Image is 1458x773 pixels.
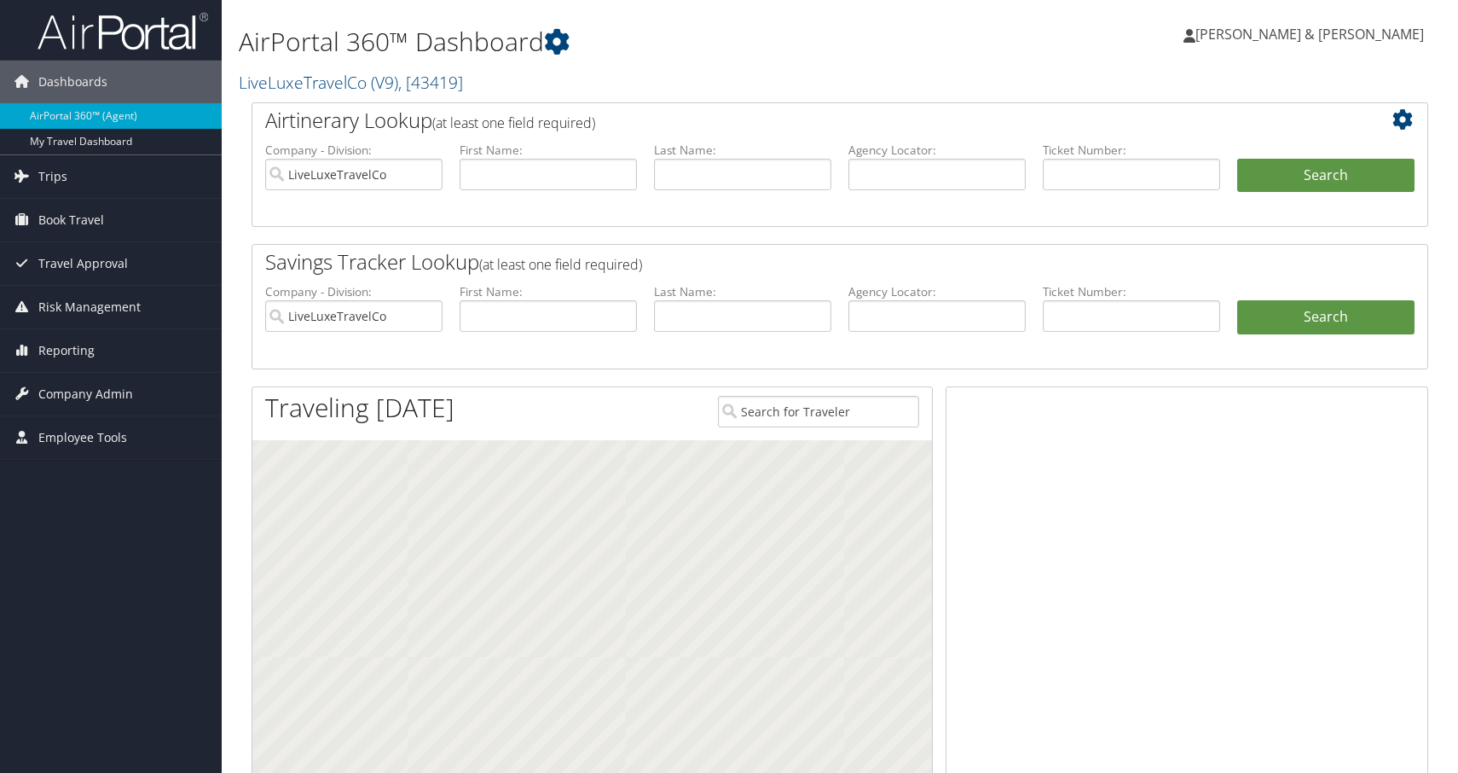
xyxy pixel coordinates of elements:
span: Company Admin [38,373,133,416]
h1: AirPortal 360™ Dashboard [239,24,1040,60]
h1: Traveling [DATE] [265,390,454,426]
span: Employee Tools [38,416,127,459]
span: (at least one field required) [479,255,642,274]
input: search accounts [265,300,443,332]
input: Search for Traveler [718,396,919,427]
a: Search [1237,300,1415,334]
span: , [ 43419 ] [398,71,463,94]
span: Risk Management [38,286,141,328]
label: Ticket Number: [1043,283,1220,300]
label: Last Name: [654,142,831,159]
span: (at least one field required) [432,113,595,132]
h2: Savings Tracker Lookup [265,247,1316,276]
label: Company - Division: [265,142,443,159]
label: Company - Division: [265,283,443,300]
label: First Name: [460,283,637,300]
a: [PERSON_NAME] & [PERSON_NAME] [1183,9,1441,60]
h2: Airtinerary Lookup [265,106,1316,135]
label: Last Name: [654,283,831,300]
span: [PERSON_NAME] & [PERSON_NAME] [1195,25,1424,44]
span: Reporting [38,329,95,372]
span: Travel Approval [38,242,128,285]
label: First Name: [460,142,637,159]
label: Ticket Number: [1043,142,1220,159]
button: Search [1237,159,1415,193]
label: Agency Locator: [848,283,1026,300]
a: LiveLuxeTravelCo [239,71,463,94]
img: airportal-logo.png [38,11,208,51]
span: Trips [38,155,67,198]
span: Dashboards [38,61,107,103]
span: ( V9 ) [371,71,398,94]
span: Book Travel [38,199,104,241]
label: Agency Locator: [848,142,1026,159]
